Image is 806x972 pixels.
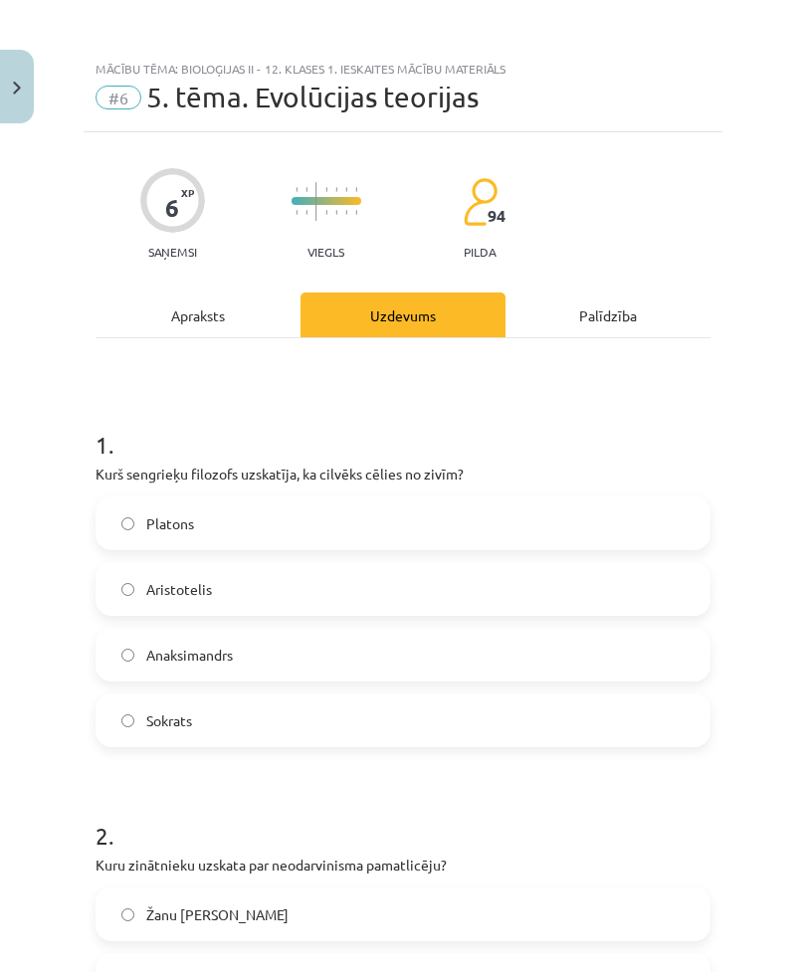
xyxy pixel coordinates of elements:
img: icon-short-line-57e1e144782c952c97e751825c79c345078a6d821885a25fce030b3d8c18986b.svg [325,210,327,215]
span: 94 [488,207,505,225]
input: Platons [121,517,134,530]
h1: 2 . [96,787,710,849]
img: icon-short-line-57e1e144782c952c97e751825c79c345078a6d821885a25fce030b3d8c18986b.svg [335,210,337,215]
img: icon-short-line-57e1e144782c952c97e751825c79c345078a6d821885a25fce030b3d8c18986b.svg [296,210,298,215]
img: icon-short-line-57e1e144782c952c97e751825c79c345078a6d821885a25fce030b3d8c18986b.svg [325,187,327,192]
span: 5. tēma. Evolūcijas teorijas [146,81,479,113]
span: Anaksimandrs [146,645,233,666]
div: Apraksts [96,292,301,337]
span: #6 [96,86,141,109]
img: icon-short-line-57e1e144782c952c97e751825c79c345078a6d821885a25fce030b3d8c18986b.svg [355,187,357,192]
input: Anaksimandrs [121,649,134,662]
span: Žanu [PERSON_NAME] [146,904,289,925]
div: Mācību tēma: Bioloģijas ii - 12. klases 1. ieskaites mācību materiāls [96,62,710,76]
span: XP [181,187,194,198]
input: Sokrats [121,714,134,727]
img: icon-short-line-57e1e144782c952c97e751825c79c345078a6d821885a25fce030b3d8c18986b.svg [296,187,298,192]
img: icon-short-line-57e1e144782c952c97e751825c79c345078a6d821885a25fce030b3d8c18986b.svg [335,187,337,192]
div: Uzdevums [301,292,505,337]
div: Palīdzība [505,292,710,337]
img: icon-short-line-57e1e144782c952c97e751825c79c345078a6d821885a25fce030b3d8c18986b.svg [305,210,307,215]
div: 6 [165,194,179,222]
p: Kuru zinātnieku uzskata par neodarvinisma pamatlicēju? [96,855,710,875]
p: Saņemsi [140,245,205,259]
img: icon-short-line-57e1e144782c952c97e751825c79c345078a6d821885a25fce030b3d8c18986b.svg [305,187,307,192]
p: pilda [464,245,496,259]
img: icon-short-line-57e1e144782c952c97e751825c79c345078a6d821885a25fce030b3d8c18986b.svg [345,210,347,215]
img: icon-long-line-d9ea69661e0d244f92f715978eff75569469978d946b2353a9bb055b3ed8787d.svg [315,182,317,221]
img: icon-short-line-57e1e144782c952c97e751825c79c345078a6d821885a25fce030b3d8c18986b.svg [345,187,347,192]
img: icon-short-line-57e1e144782c952c97e751825c79c345078a6d821885a25fce030b3d8c18986b.svg [355,210,357,215]
input: Aristotelis [121,583,134,596]
p: Kurš sengrieķu filozofs uzskatīja, ka cilvēks cēlies no zivīm? [96,464,710,485]
p: Viegls [307,245,344,259]
span: Aristotelis [146,579,212,600]
img: students-c634bb4e5e11cddfef0936a35e636f08e4e9abd3cc4e673bd6f9a4125e45ecb1.svg [463,177,498,227]
span: Platons [146,513,194,534]
img: icon-close-lesson-0947bae3869378f0d4975bcd49f059093ad1ed9edebbc8119c70593378902aed.svg [13,82,21,95]
span: Sokrats [146,710,192,731]
input: Žanu [PERSON_NAME] [121,908,134,921]
h1: 1 . [96,396,710,458]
